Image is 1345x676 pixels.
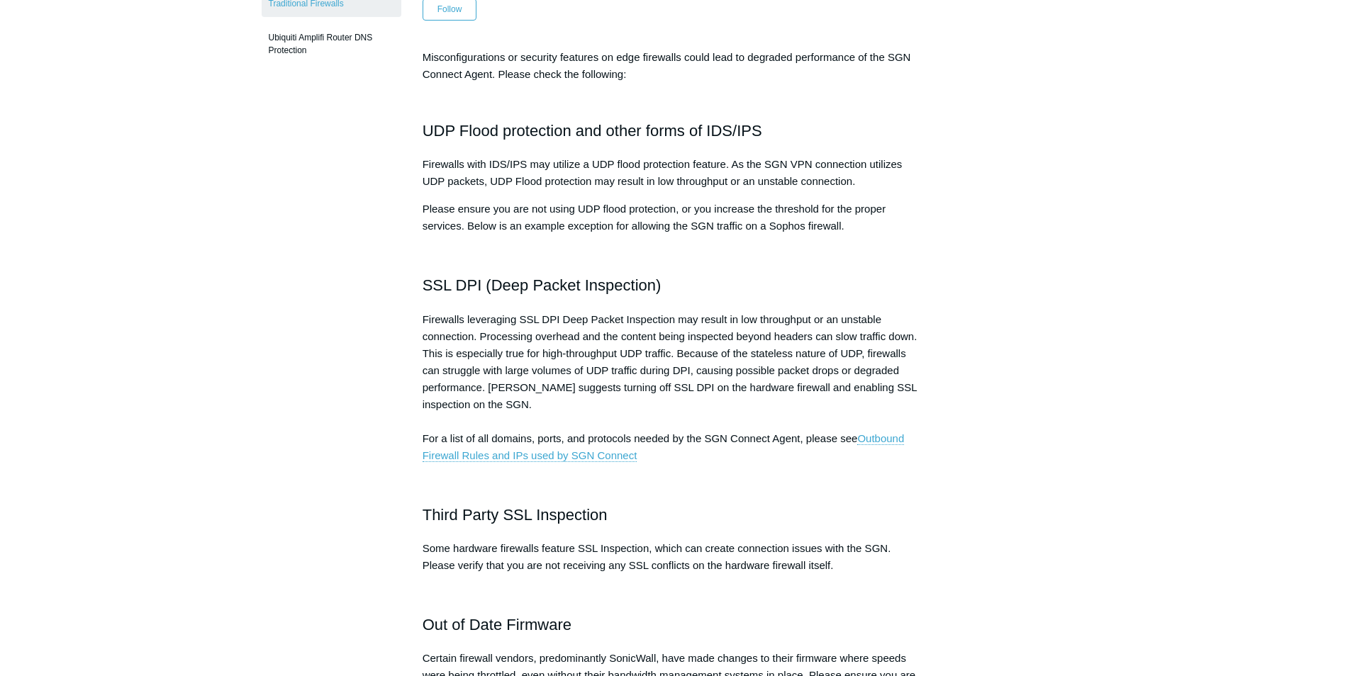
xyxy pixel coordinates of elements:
[423,540,923,574] p: Some hardware firewalls feature SSL Inspection, which can create connection issues with the SGN. ...
[423,432,905,462] a: Outbound Firewall Rules and IPs used by SGN Connect
[423,311,923,464] p: Firewalls leveraging SSL DPI Deep Packet Inspection may result in low throughput or an unstable c...
[423,94,923,143] h2: UDP Flood protection and other forms of IDS/IPS
[423,156,923,190] p: Firewalls with IDS/IPS may utilize a UDP flood protection feature. As the SGN VPN connection util...
[423,49,923,83] p: Misconfigurations or security features on edge firewalls could lead to degraded performance of th...
[423,273,923,298] h2: SSL DPI (Deep Packet Inspection)
[423,201,923,235] p: Please ensure you are not using UDP flood protection, or you increase the threshold for the prope...
[423,612,923,637] h2: Out of Date Firmware
[262,24,401,64] a: Ubiquiti Amplifi Router DNS Protection
[423,502,923,527] h2: Third Party SSL Inspection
